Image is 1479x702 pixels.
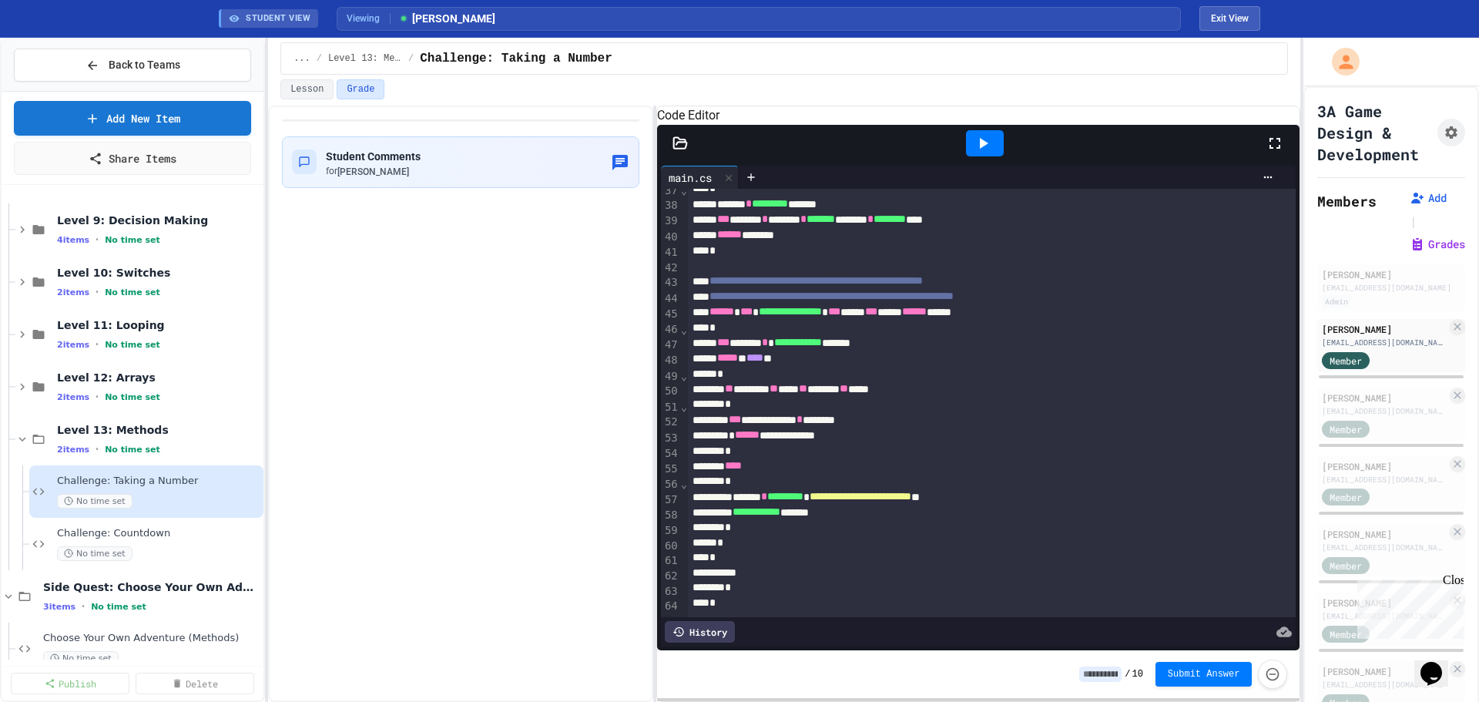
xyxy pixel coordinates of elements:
button: Assignment Settings [1437,119,1465,146]
div: [EMAIL_ADDRESS][DOMAIN_NAME] [1322,610,1447,622]
iframe: chat widget [1414,640,1464,687]
div: My Account [1316,44,1363,79]
span: / [317,52,322,65]
div: [PERSON_NAME] [1322,527,1447,541]
span: No time set [105,392,160,402]
span: 4 items [57,235,89,245]
div: [PERSON_NAME] [1322,459,1447,473]
span: No time set [105,340,160,350]
div: [EMAIL_ADDRESS][DOMAIN_NAME] [1322,282,1461,294]
span: Challenge: Taking a Number [57,475,260,488]
span: No time set [105,235,160,245]
div: Chat with us now!Close [6,6,106,98]
span: • [96,443,99,455]
span: 2 items [57,445,89,455]
span: Back to Teams [109,57,180,73]
span: ... [293,52,310,65]
span: Member [1330,490,1362,504]
a: Publish [11,673,129,694]
span: No time set [105,445,160,455]
span: Member [1330,422,1362,436]
span: Member [1330,559,1362,573]
h2: Members [1317,190,1377,212]
div: [PERSON_NAME] [1322,596,1447,610]
span: Choose Your Own Adventure (Methods) [43,632,260,645]
iframe: chat widget [1351,573,1464,639]
span: 2 items [57,287,89,297]
div: [PERSON_NAME] [1322,664,1447,678]
span: 3 items [43,602,75,612]
span: Member [1330,354,1362,368]
span: • [82,600,85,613]
h1: 3A Game Design & Development [1317,100,1431,165]
span: Side Quest: Choose Your Own Adventure [43,580,260,594]
button: Grade [337,79,384,99]
span: Level 13: Methods [57,423,260,437]
span: 2 items [57,392,89,402]
span: • [96,391,99,403]
div: [EMAIL_ADDRESS][DOMAIN_NAME] [1322,405,1447,417]
span: No time set [57,546,132,561]
span: / [408,52,414,65]
div: [EMAIL_ADDRESS][DOMAIN_NAME] [1322,542,1447,553]
span: • [96,338,99,351]
span: No time set [105,287,160,297]
span: No time set [57,494,132,509]
span: STUDENT VIEW [246,12,310,25]
span: Member [1330,627,1362,641]
div: [PERSON_NAME] [1322,391,1447,405]
div: [EMAIL_ADDRESS][DOMAIN_NAME] [1322,337,1447,348]
span: Level 9: Decision Making [57,213,260,227]
span: Level 13: Methods [328,52,402,65]
button: Exit student view [1199,6,1260,31]
button: Back to Teams [14,49,251,82]
span: Level 11: Looping [57,318,260,332]
div: [PERSON_NAME] [1322,322,1447,336]
button: Grades [1410,237,1465,252]
button: Add [1410,190,1447,206]
span: Level 10: Switches [57,266,260,280]
div: [EMAIL_ADDRESS][DOMAIN_NAME] [1322,474,1447,485]
span: • [96,233,99,246]
span: Challenge: Countdown [57,527,260,540]
span: No time set [91,602,146,612]
div: [EMAIL_ADDRESS][DOMAIN_NAME] [1322,679,1447,690]
span: Viewing [347,12,391,25]
span: No time set [43,651,119,666]
span: • [96,286,99,298]
a: Add New Item [14,101,251,136]
a: Share Items [14,142,251,175]
span: Challenge: Taking a Number [420,49,612,68]
span: [PERSON_NAME] [398,11,495,27]
div: Admin [1322,295,1351,308]
button: Lesson [280,79,334,99]
span: Level 12: Arrays [57,371,260,385]
div: [PERSON_NAME] [1322,267,1461,281]
span: | [1410,212,1417,230]
span: 2 items [57,340,89,350]
a: Delete [136,673,254,694]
